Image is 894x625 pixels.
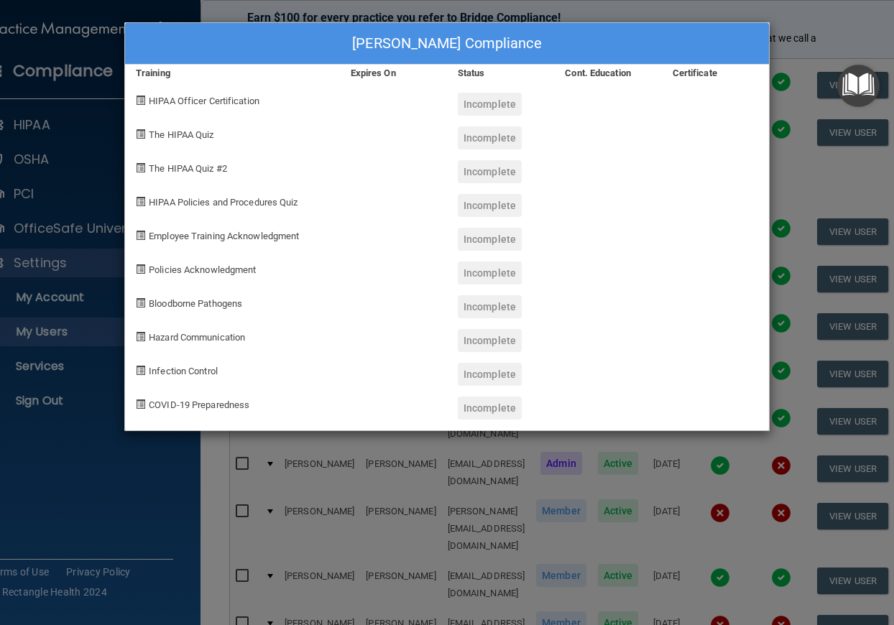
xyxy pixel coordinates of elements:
span: COVID-19 Preparedness [149,399,249,410]
span: Policies Acknowledgment [149,264,256,275]
div: Incomplete [458,363,522,386]
div: [PERSON_NAME] Compliance [125,23,769,65]
div: Cont. Education [554,65,661,82]
div: Incomplete [458,93,522,116]
div: Incomplete [458,397,522,420]
button: Open Resource Center [837,65,880,107]
div: Certificate [662,65,769,82]
div: Incomplete [458,160,522,183]
div: Incomplete [458,194,522,217]
span: HIPAA Policies and Procedures Quiz [149,197,298,208]
span: Bloodborne Pathogens [149,298,242,309]
div: Incomplete [458,261,522,284]
span: HIPAA Officer Certification [149,96,259,106]
span: Hazard Communication [149,332,245,343]
div: Incomplete [458,126,522,149]
div: Training [125,65,340,82]
div: Incomplete [458,295,522,318]
span: Infection Control [149,366,218,376]
div: Incomplete [458,329,522,352]
span: The HIPAA Quiz [149,129,213,140]
div: Expires On [340,65,447,82]
span: Employee Training Acknowledgment [149,231,299,241]
div: Status [447,65,554,82]
span: The HIPAA Quiz #2 [149,163,227,174]
div: Incomplete [458,228,522,251]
